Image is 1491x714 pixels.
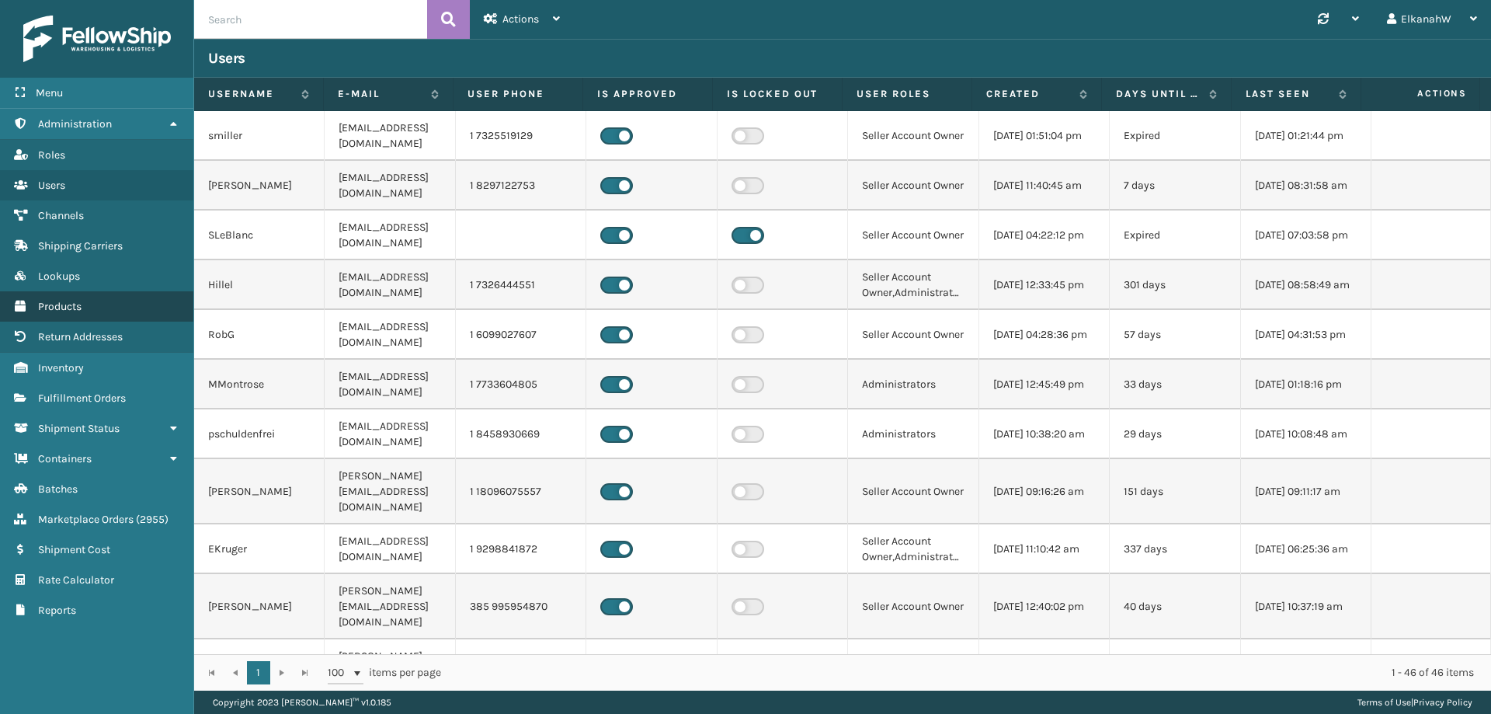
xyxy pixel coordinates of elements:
[456,409,586,459] td: 1 8458930669
[848,360,978,409] td: Administrators
[1241,574,1371,639] td: [DATE] 10:37:19 am
[328,661,441,684] span: items per page
[1110,111,1240,161] td: Expired
[979,639,1110,705] td: [DATE] 10:44:20 am
[338,87,423,101] label: E-mail
[979,211,1110,260] td: [DATE] 04:22:12 pm
[1366,81,1476,106] span: Actions
[1241,639,1371,705] td: [DATE] 02:19:58 pm
[38,543,110,556] span: Shipment Cost
[38,209,84,222] span: Channels
[1110,360,1240,409] td: 33 days
[1110,409,1240,459] td: 29 days
[1241,409,1371,459] td: [DATE] 10:08:48 am
[467,87,568,101] label: User phone
[1357,697,1411,708] a: Terms of Use
[463,665,1474,681] div: 1 - 46 of 46 items
[325,639,455,705] td: [PERSON_NAME][EMAIL_ADDRESS][DOMAIN_NAME]
[194,639,325,705] td: [PERSON_NAME]
[456,310,586,360] td: 1 6099027607
[1110,161,1240,211] td: 7 days
[848,574,978,639] td: Seller Account Owner
[36,86,63,99] span: Menu
[979,310,1110,360] td: [DATE] 04:28:36 pm
[325,409,455,459] td: [EMAIL_ADDRESS][DOMAIN_NAME]
[1413,697,1472,708] a: Privacy Policy
[848,639,978,705] td: Seller Account Owner,Administrators
[1241,310,1371,360] td: [DATE] 04:31:53 pm
[208,87,294,101] label: Username
[38,330,123,343] span: Return Addresses
[857,87,958,101] label: User Roles
[456,360,586,409] td: 1 7733604805
[194,260,325,310] td: Hillel
[38,452,92,465] span: Containers
[325,310,455,360] td: [EMAIL_ADDRESS][DOMAIN_NAME]
[1241,111,1371,161] td: [DATE] 01:21:44 pm
[1110,639,1240,705] td: Expired
[38,513,134,526] span: Marketplace Orders
[38,239,123,253] span: Shipping Carriers
[456,639,586,705] td: 1 7326008882
[247,661,270,684] a: 1
[328,665,351,681] span: 100
[194,459,325,524] td: [PERSON_NAME]
[1110,574,1240,639] td: 40 days
[848,310,978,360] td: Seller Account Owner
[456,161,586,211] td: 1 8297122753
[23,16,171,62] img: logo
[325,260,455,310] td: [EMAIL_ADDRESS][DOMAIN_NAME]
[1110,260,1240,310] td: 301 days
[208,49,245,68] h3: Users
[986,87,1072,101] label: Created
[38,361,84,374] span: Inventory
[979,111,1110,161] td: [DATE] 01:51:04 pm
[848,111,978,161] td: Seller Account Owner
[979,161,1110,211] td: [DATE] 11:40:45 am
[727,87,828,101] label: Is Locked Out
[38,422,120,435] span: Shipment Status
[848,161,978,211] td: Seller Account Owner
[1241,360,1371,409] td: [DATE] 01:18:16 pm
[979,360,1110,409] td: [DATE] 12:45:49 pm
[38,117,112,131] span: Administration
[979,574,1110,639] td: [DATE] 12:40:02 pm
[1116,87,1201,101] label: Days until password expires
[1357,691,1472,714] div: |
[194,409,325,459] td: pschuldenfrei
[456,574,586,639] td: 385 995954870
[194,310,325,360] td: RobG
[38,482,78,496] span: Batches
[848,260,978,310] td: Seller Account Owner,Administrators
[1110,459,1240,524] td: 151 days
[325,111,455,161] td: [EMAIL_ADDRESS][DOMAIN_NAME]
[848,459,978,524] td: Seller Account Owner
[325,524,455,574] td: [EMAIL_ADDRESS][DOMAIN_NAME]
[325,211,455,260] td: [EMAIL_ADDRESS][DOMAIN_NAME]
[848,524,978,574] td: Seller Account Owner,Administrators
[194,524,325,574] td: EKruger
[848,409,978,459] td: Administrators
[848,211,978,260] td: Seller Account Owner
[456,260,586,310] td: 1 7326444551
[194,111,325,161] td: smiller
[38,300,82,313] span: Products
[38,179,65,192] span: Users
[325,459,455,524] td: [PERSON_NAME][EMAIL_ADDRESS][DOMAIN_NAME]
[194,360,325,409] td: MMontrose
[1110,524,1240,574] td: 337 days
[38,270,80,283] span: Lookups
[194,574,325,639] td: [PERSON_NAME]
[456,524,586,574] td: 1 9298841872
[38,573,114,587] span: Rate Calculator
[979,409,1110,459] td: [DATE] 10:38:20 am
[325,360,455,409] td: [EMAIL_ADDRESS][DOMAIN_NAME]
[1241,161,1371,211] td: [DATE] 08:31:58 am
[456,111,586,161] td: 1 7325519129
[597,87,698,101] label: Is Approved
[38,604,76,617] span: Reports
[38,392,126,405] span: Fulfillment Orders
[325,574,455,639] td: [PERSON_NAME][EMAIL_ADDRESS][DOMAIN_NAME]
[1241,211,1371,260] td: [DATE] 07:03:58 pm
[1110,211,1240,260] td: Expired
